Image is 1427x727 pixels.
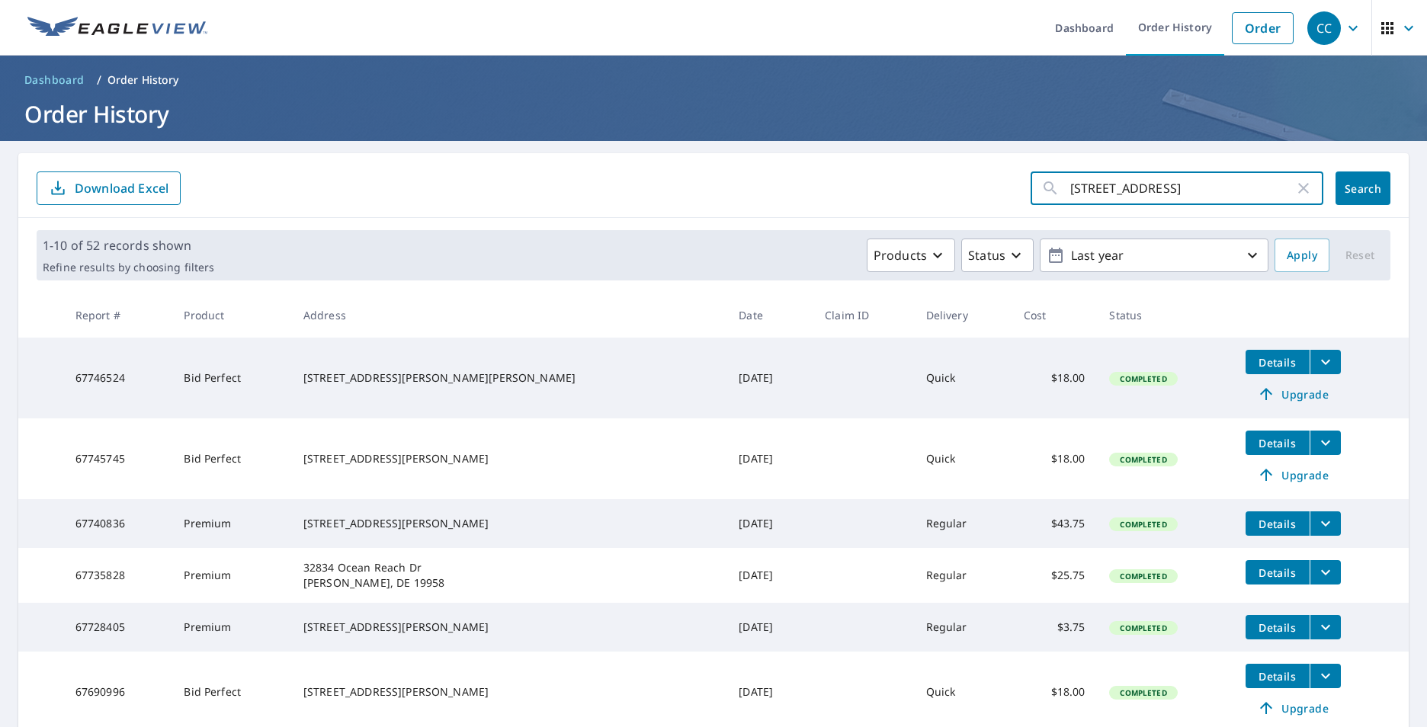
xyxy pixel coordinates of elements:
[63,338,172,418] td: 67746524
[97,71,101,89] li: /
[1012,293,1098,338] th: Cost
[1111,623,1175,633] span: Completed
[813,293,913,338] th: Claim ID
[1111,454,1175,465] span: Completed
[1255,517,1300,531] span: Details
[1255,385,1332,403] span: Upgrade
[1255,466,1332,484] span: Upgrade
[1310,615,1341,639] button: filesDropdownBtn-67728405
[172,338,291,418] td: Bid Perfect
[1246,696,1341,720] a: Upgrade
[303,684,714,700] div: [STREET_ADDRESS][PERSON_NAME]
[874,246,927,264] p: Products
[1246,350,1310,374] button: detailsBtn-67746524
[63,293,172,338] th: Report #
[1255,699,1332,717] span: Upgrade
[63,603,172,652] td: 67728405
[1255,355,1300,370] span: Details
[1232,12,1294,44] a: Order
[1310,560,1341,584] button: filesDropdownBtn-67735828
[18,68,1409,92] nav: breadcrumb
[1012,418,1098,499] td: $18.00
[914,293,1012,338] th: Delivery
[75,180,168,197] p: Download Excel
[172,293,291,338] th: Product
[1246,664,1310,688] button: detailsBtn-67690996
[172,418,291,499] td: Bid Perfect
[726,338,813,418] td: [DATE]
[1246,382,1341,406] a: Upgrade
[1310,664,1341,688] button: filesDropdownBtn-67690996
[107,72,179,88] p: Order History
[726,293,813,338] th: Date
[1246,615,1310,639] button: detailsBtn-67728405
[1246,431,1310,455] button: detailsBtn-67745745
[63,499,172,548] td: 67740836
[867,239,955,272] button: Products
[37,171,181,205] button: Download Excel
[303,620,714,635] div: [STREET_ADDRESS][PERSON_NAME]
[303,516,714,531] div: [STREET_ADDRESS][PERSON_NAME]
[914,548,1012,603] td: Regular
[1307,11,1341,45] div: CC
[1111,687,1175,698] span: Completed
[303,560,714,591] div: 32834 Ocean Reach Dr [PERSON_NAME], DE 19958
[914,499,1012,548] td: Regular
[172,603,291,652] td: Premium
[1040,239,1268,272] button: Last year
[1287,246,1317,265] span: Apply
[1111,571,1175,581] span: Completed
[1012,338,1098,418] td: $18.00
[303,451,714,466] div: [STREET_ADDRESS][PERSON_NAME]
[914,418,1012,499] td: Quick
[726,418,813,499] td: [DATE]
[172,499,291,548] td: Premium
[291,293,726,338] th: Address
[726,603,813,652] td: [DATE]
[1348,181,1378,196] span: Search
[1246,511,1310,536] button: detailsBtn-67740836
[43,261,214,274] p: Refine results by choosing filters
[63,418,172,499] td: 67745745
[1310,431,1341,455] button: filesDropdownBtn-67745745
[1310,350,1341,374] button: filesDropdownBtn-67746524
[968,246,1005,264] p: Status
[914,338,1012,418] td: Quick
[961,239,1034,272] button: Status
[1310,511,1341,536] button: filesDropdownBtn-67740836
[1070,167,1294,210] input: Address, Report #, Claim ID, etc.
[1336,171,1390,205] button: Search
[1065,242,1243,269] p: Last year
[914,603,1012,652] td: Regular
[1111,519,1175,530] span: Completed
[43,236,214,255] p: 1-10 of 52 records shown
[18,68,91,92] a: Dashboard
[172,548,291,603] td: Premium
[1255,620,1300,635] span: Details
[1012,603,1098,652] td: $3.75
[1255,565,1300,580] span: Details
[27,17,207,40] img: EV Logo
[1275,239,1329,272] button: Apply
[1012,548,1098,603] td: $25.75
[1255,669,1300,684] span: Details
[1255,436,1300,450] span: Details
[1246,463,1341,487] a: Upgrade
[63,548,172,603] td: 67735828
[24,72,85,88] span: Dashboard
[1097,293,1233,338] th: Status
[1246,560,1310,584] button: detailsBtn-67735828
[18,98,1409,130] h1: Order History
[726,499,813,548] td: [DATE]
[1012,499,1098,548] td: $43.75
[1111,373,1175,384] span: Completed
[726,548,813,603] td: [DATE]
[303,370,714,386] div: [STREET_ADDRESS][PERSON_NAME][PERSON_NAME]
